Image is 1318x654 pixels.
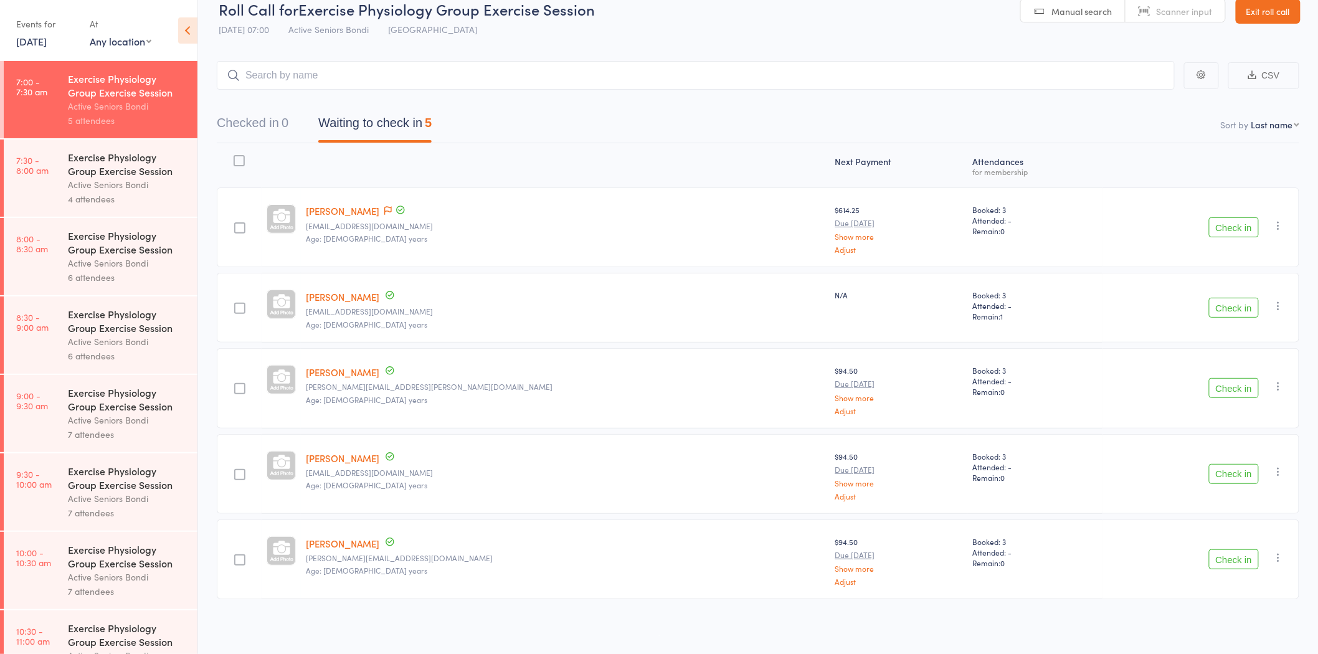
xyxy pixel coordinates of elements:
button: Check in [1209,298,1259,318]
a: 7:30 -8:00 amExercise Physiology Group Exercise SessionActive Seniors Bondi4 attendees [4,140,197,217]
div: Active Seniors Bondi [68,178,187,192]
a: 9:30 -10:00 amExercise Physiology Group Exercise SessionActive Seniors Bondi7 attendees [4,453,197,531]
div: 0 [282,116,288,130]
span: 0 [1000,472,1005,483]
span: Age: [DEMOGRAPHIC_DATA] years [306,394,427,405]
a: 8:30 -9:00 amExercise Physiology Group Exercise SessionActive Seniors Bondi6 attendees [4,296,197,374]
div: 5 attendees [68,113,187,128]
div: 7 attendees [68,506,187,520]
a: Show more [835,394,963,402]
button: Check in [1209,549,1259,569]
a: Show more [835,232,963,240]
a: 8:00 -8:30 amExercise Physiology Group Exercise SessionActive Seniors Bondi6 attendees [4,218,197,295]
span: Attended: - [972,547,1097,557]
time: 9:30 - 10:00 am [16,469,52,489]
a: Adjust [835,407,963,415]
button: Checked in0 [217,110,288,143]
a: Show more [835,564,963,572]
span: Age: [DEMOGRAPHIC_DATA] years [306,319,427,329]
small: Due [DATE] [835,379,963,388]
div: for membership [972,168,1097,176]
div: $614.25 [835,204,963,254]
span: Remain: [972,557,1097,568]
div: $94.50 [835,451,963,500]
div: Exercise Physiology Group Exercise Session [68,621,187,648]
a: [PERSON_NAME] [306,452,379,465]
a: Adjust [835,492,963,500]
div: Active Seniors Bondi [68,491,187,506]
button: Waiting to check in5 [318,110,432,143]
time: 10:30 - 11:00 am [16,626,50,646]
small: david@phillipshenningham.com [306,554,825,562]
small: Due [DATE] [835,465,963,474]
span: Booked: 3 [972,290,1097,300]
span: Booked: 3 [972,451,1097,462]
a: 7:00 -7:30 amExercise Physiology Group Exercise SessionActive Seniors Bondi5 attendees [4,61,197,138]
a: Adjust [835,577,963,585]
a: [PERSON_NAME] [306,537,379,550]
small: prueph@gmail.com [306,468,825,477]
div: Active Seniors Bondi [68,334,187,349]
div: Active Seniors Bondi [68,570,187,584]
span: 1 [1000,311,1003,321]
span: Scanner input [1157,5,1213,17]
a: [PERSON_NAME] [306,290,379,303]
div: Atten­dances [967,149,1102,182]
div: Exercise Physiology Group Exercise Session [68,229,187,256]
time: 10:00 - 10:30 am [16,547,51,567]
a: Adjust [835,245,963,254]
button: Check in [1209,217,1259,237]
span: Age: [DEMOGRAPHIC_DATA] years [306,480,427,490]
a: [PERSON_NAME] [306,204,379,217]
span: 0 [1000,386,1005,397]
span: Active Seniors Bondi [288,23,369,36]
a: 9:00 -9:30 amExercise Physiology Group Exercise SessionActive Seniors Bondi7 attendees [4,375,197,452]
span: 0 [1000,225,1005,236]
span: Age: [DEMOGRAPHIC_DATA] years [306,565,427,576]
span: Attended: - [972,300,1097,311]
label: Sort by [1221,118,1249,131]
div: Exercise Physiology Group Exercise Session [68,386,187,413]
time: 8:00 - 8:30 am [16,234,48,254]
time: 7:30 - 8:00 am [16,155,49,175]
small: Due [DATE] [835,219,963,227]
a: [PERSON_NAME] [306,366,379,379]
a: [DATE] [16,34,47,48]
span: Booked: 3 [972,365,1097,376]
small: Due [DATE] [835,551,963,559]
div: $94.50 [835,536,963,585]
button: Check in [1209,464,1259,484]
div: Active Seniors Bondi [68,413,187,427]
div: Next Payment [830,149,968,182]
button: CSV [1228,62,1299,89]
div: Exercise Physiology Group Exercise Session [68,307,187,334]
div: N/A [835,290,963,300]
div: 6 attendees [68,349,187,363]
span: Remain: [972,386,1097,397]
span: Booked: 3 [972,536,1097,547]
div: $94.50 [835,365,963,414]
div: Active Seniors Bondi [68,99,187,113]
span: Booked: 3 [972,204,1097,215]
div: Exercise Physiology Group Exercise Session [68,150,187,178]
a: Show more [835,479,963,487]
span: Remain: [972,225,1097,236]
div: Any location [90,34,151,48]
input: Search by name [217,61,1175,90]
span: Manual search [1052,5,1112,17]
div: Exercise Physiology Group Exercise Session [68,543,187,570]
small: ccarrington888@gmail.com [306,222,825,230]
time: 9:00 - 9:30 am [16,391,48,410]
small: thepeterlynch@gmail.com [306,307,825,316]
div: Last name [1251,118,1293,131]
time: 8:30 - 9:00 am [16,312,49,332]
span: [DATE] 07:00 [219,23,269,36]
span: Attended: - [972,215,1097,225]
a: 10:00 -10:30 amExercise Physiology Group Exercise SessionActive Seniors Bondi7 attendees [4,532,197,609]
span: Age: [DEMOGRAPHIC_DATA] years [306,233,427,244]
div: 5 [425,116,432,130]
span: Remain: [972,472,1097,483]
div: 7 attendees [68,427,187,442]
span: Remain: [972,311,1097,321]
span: 0 [1000,557,1005,568]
